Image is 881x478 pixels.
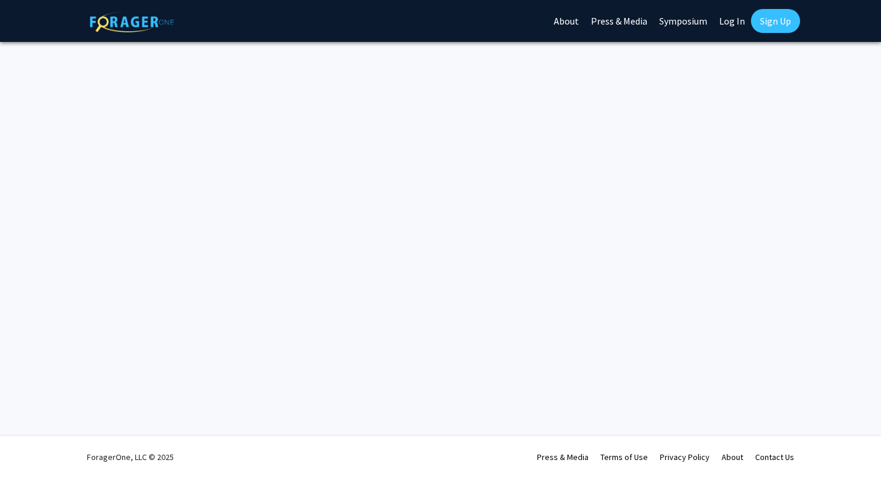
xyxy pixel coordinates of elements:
a: Terms of Use [601,452,648,462]
a: Privacy Policy [660,452,710,462]
a: Contact Us [755,452,794,462]
a: Sign Up [751,9,800,33]
img: ForagerOne Logo [90,11,174,32]
div: ForagerOne, LLC © 2025 [87,436,174,478]
a: Press & Media [537,452,589,462]
a: About [722,452,743,462]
